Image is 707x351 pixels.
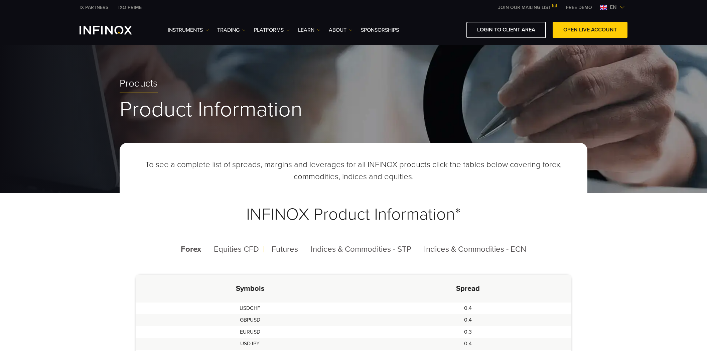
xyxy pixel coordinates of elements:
[364,275,571,303] th: Spread
[329,26,352,34] a: ABOUT
[75,4,113,11] a: INFINOX
[364,314,571,326] td: 0.4
[466,22,546,38] a: LOGIN TO CLIENT AREA
[136,338,364,350] td: USDJPY
[311,244,411,254] span: Indices & Commodities - STP
[217,26,246,34] a: TRADING
[553,22,627,38] a: OPEN LIVE ACCOUNT
[254,26,290,34] a: PLATFORMS
[136,188,571,241] h3: INFINOX Product Information*
[120,98,587,121] h1: Product Information
[168,26,209,34] a: Instruments
[561,4,597,11] a: INFINOX MENU
[424,244,526,254] span: Indices & Commodities - ECN
[361,26,399,34] a: SPONSORSHIPS
[364,303,571,314] td: 0.4
[136,303,364,314] td: USDCHF
[272,244,298,254] span: Futures
[80,26,148,34] a: INFINOX Logo
[214,244,259,254] span: Equities CFD
[181,244,201,254] span: Forex
[136,159,571,183] p: To see a complete list of spreads, margins and leverages for all INFINOX products click the table...
[364,326,571,338] td: 0.3
[607,3,619,11] span: en
[113,4,147,11] a: INFINOX
[136,326,364,338] td: EURUSD
[136,314,364,326] td: GBPUSD
[364,338,571,350] td: 0.4
[298,26,320,34] a: Learn
[493,5,561,10] a: JOIN OUR MAILING LIST
[136,275,364,303] th: Symbols
[120,78,158,90] span: Products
